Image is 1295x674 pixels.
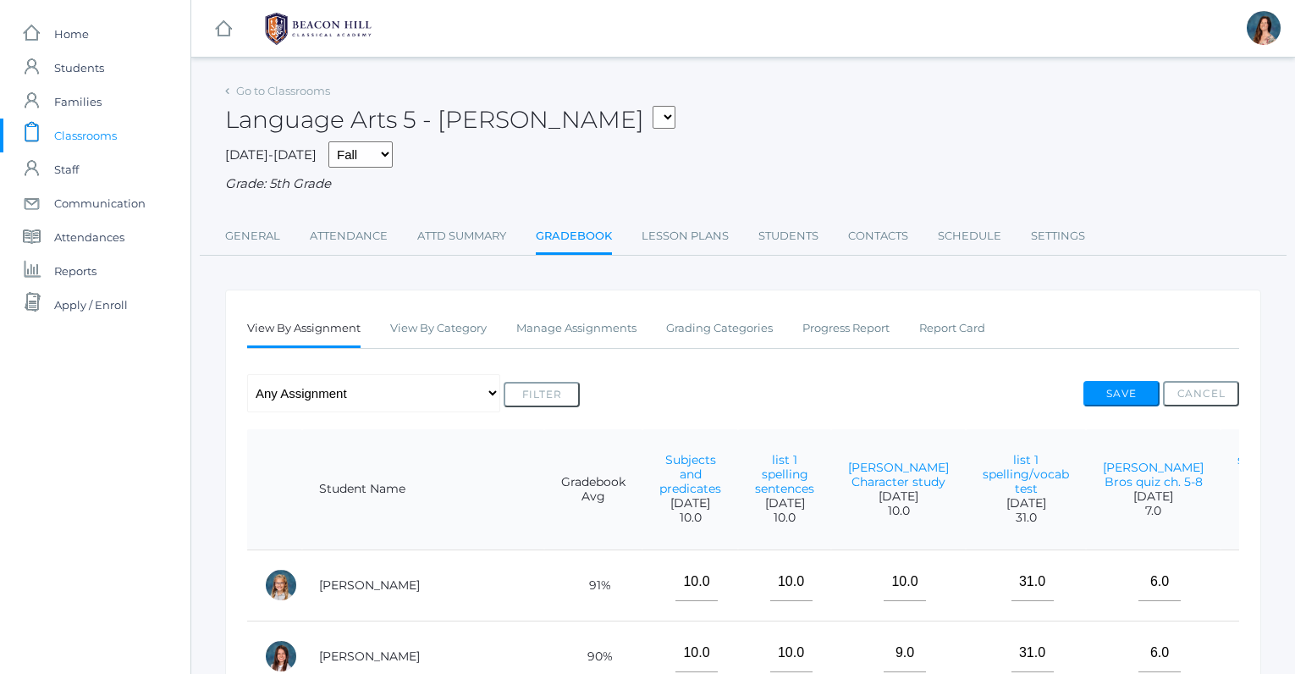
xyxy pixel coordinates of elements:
td: 91% [544,550,642,621]
a: Settings [1031,219,1085,253]
a: Schedule [938,219,1001,253]
span: 10.0 [1237,511,1291,525]
img: 1_BHCALogos-05.png [255,8,382,50]
span: Students [54,51,104,85]
h2: Language Arts 5 - [PERSON_NAME] [225,107,675,133]
span: Reports [54,254,96,288]
span: 10.0 [755,511,814,525]
a: Grading Categories [666,312,773,345]
div: Paige Albanese [264,568,298,602]
button: Filter [504,382,580,407]
th: Gradebook Avg [544,429,642,550]
a: Attendance [310,219,388,253]
a: Progress Report [802,312,890,345]
a: [PERSON_NAME] Bros quiz ch. 5-8 [1103,460,1204,489]
span: 7.0 [1103,504,1204,518]
span: [DATE] [848,489,949,504]
span: Staff [54,152,79,186]
a: [PERSON_NAME] [319,649,420,664]
span: Attendances [54,220,124,254]
button: Cancel [1163,381,1239,406]
th: Student Name [302,429,544,550]
a: Contacts [848,219,908,253]
span: 10.0 [659,511,721,525]
div: Rebecca Salazar [1247,11,1281,45]
a: Report Card [919,312,985,345]
span: [DATE] [755,496,814,511]
span: Families [54,85,102,119]
a: Attd Summary [417,219,506,253]
span: [DATE] [1237,496,1291,511]
div: Grade: 5th Grade [225,174,1261,194]
div: Grace Carpenter [264,639,298,673]
a: Lesson Plans [642,219,729,253]
a: Gradebook [536,219,612,256]
a: Go to Classrooms [236,84,330,97]
a: Students [758,219,818,253]
span: Classrooms [54,119,117,152]
a: list 1 spelling/vocab test [983,452,1069,496]
span: Communication [54,186,146,220]
a: [PERSON_NAME] Character study [848,460,949,489]
span: [DATE] [1103,489,1204,504]
span: 10.0 [848,504,949,518]
a: Manage Assignments [516,312,636,345]
a: sentence types wkst [1237,452,1291,496]
a: View By Category [390,312,487,345]
span: Home [54,17,89,51]
span: 31.0 [983,511,1069,525]
button: Save [1083,381,1160,406]
a: Subjects and predicates [659,452,721,496]
span: [DATE] [983,496,1069,511]
a: View By Assignment [247,312,361,348]
a: General [225,219,280,253]
a: list 1 spelling sentences [755,452,814,496]
span: [DATE] [659,496,721,511]
span: Apply / Enroll [54,288,128,322]
a: [PERSON_NAME] [319,577,420,593]
span: [DATE]-[DATE] [225,146,317,163]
